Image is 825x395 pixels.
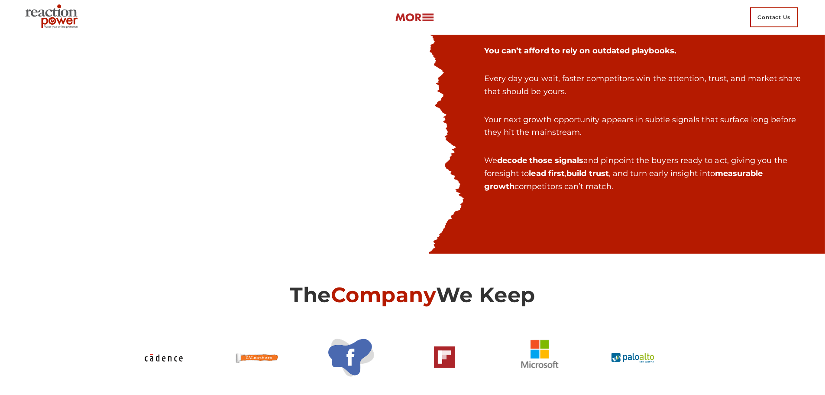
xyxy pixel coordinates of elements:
[566,169,609,178] strong: build trust
[138,332,190,384] img: cadence logo
[419,332,471,384] img: logo
[497,156,583,165] strong: decode those signals
[484,114,802,139] p: Your next growth opportunity appears in subtle signals that surface long before they hit the main...
[231,332,283,384] img: calmatters logo
[22,2,84,33] img: Executive Branding | Personal Branding Agency
[331,282,436,307] span: Company
[529,169,565,178] strong: lead first
[395,13,434,23] img: more-btn.png
[484,72,802,98] p: Every day you wait, faster competitors win the attention, trust, and market share that should be ...
[138,282,688,308] h2: The We Keep
[750,7,798,27] span: Contact Us
[607,332,659,384] img: Palo alto networks logo
[484,46,676,55] strong: You can’t afford to rely on outdated playbooks.
[325,332,377,384] img: facebook logo
[513,332,565,384] img: Microsoft logo
[484,154,802,193] p: We and pinpoint the buyers ready to act, giving you the foresight to , , and turn early insight i...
